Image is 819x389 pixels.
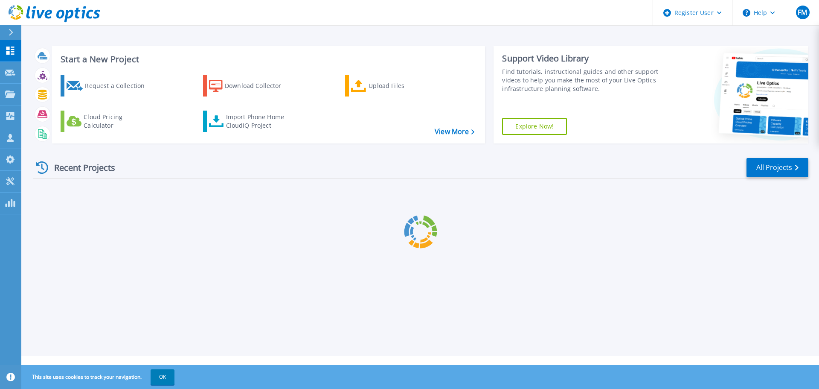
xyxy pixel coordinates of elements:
[23,369,174,385] span: This site uses cookies to track your navigation.
[369,77,437,94] div: Upload Files
[345,75,440,97] a: Upload Files
[502,67,662,93] div: Find tutorials, instructional guides and other support videos to help you make the most of your L...
[225,77,293,94] div: Download Collector
[502,118,567,135] a: Explore Now!
[435,128,474,136] a: View More
[226,113,293,130] div: Import Phone Home CloudIQ Project
[85,77,153,94] div: Request a Collection
[33,157,127,178] div: Recent Projects
[151,369,174,385] button: OK
[798,9,807,16] span: FM
[61,75,156,97] a: Request a Collection
[61,111,156,132] a: Cloud Pricing Calculator
[203,75,298,97] a: Download Collector
[502,53,662,64] div: Support Video Library
[61,55,474,64] h3: Start a New Project
[746,158,808,177] a: All Projects
[84,113,152,130] div: Cloud Pricing Calculator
